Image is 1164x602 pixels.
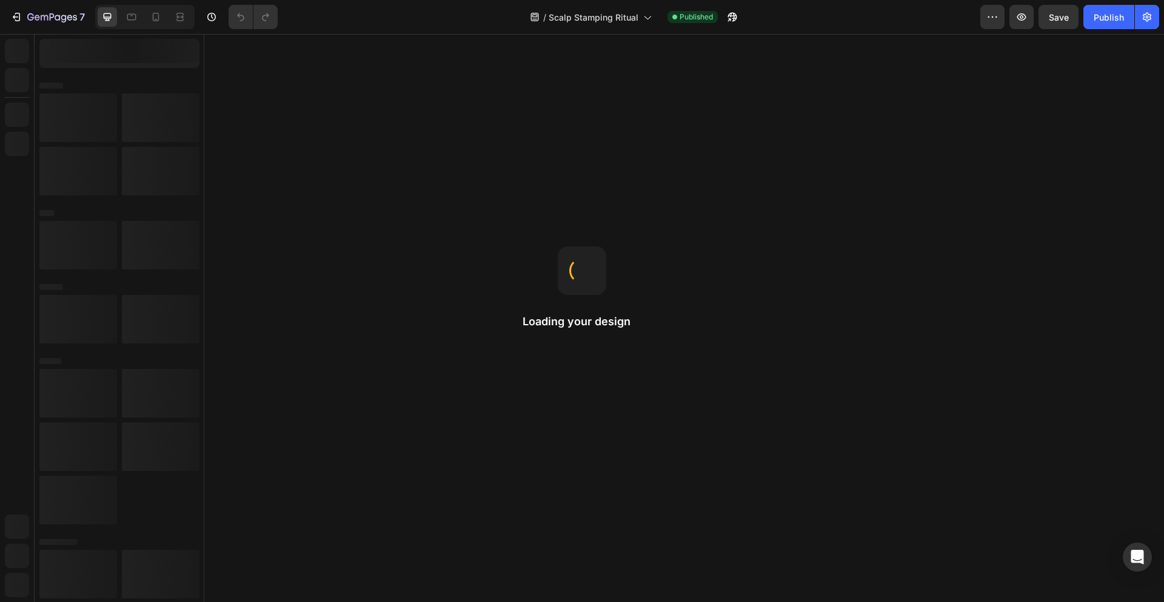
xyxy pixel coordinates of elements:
[543,11,546,24] span: /
[5,5,90,29] button: 7
[1049,12,1069,22] span: Save
[229,5,278,29] div: Undo/Redo
[1039,5,1079,29] button: Save
[1083,5,1134,29] button: Publish
[1094,11,1124,24] div: Publish
[1123,543,1152,572] div: Open Intercom Messenger
[680,12,713,22] span: Published
[549,11,638,24] span: Scalp Stamping Ritual
[79,10,85,24] p: 7
[523,314,641,329] h2: Loading your design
